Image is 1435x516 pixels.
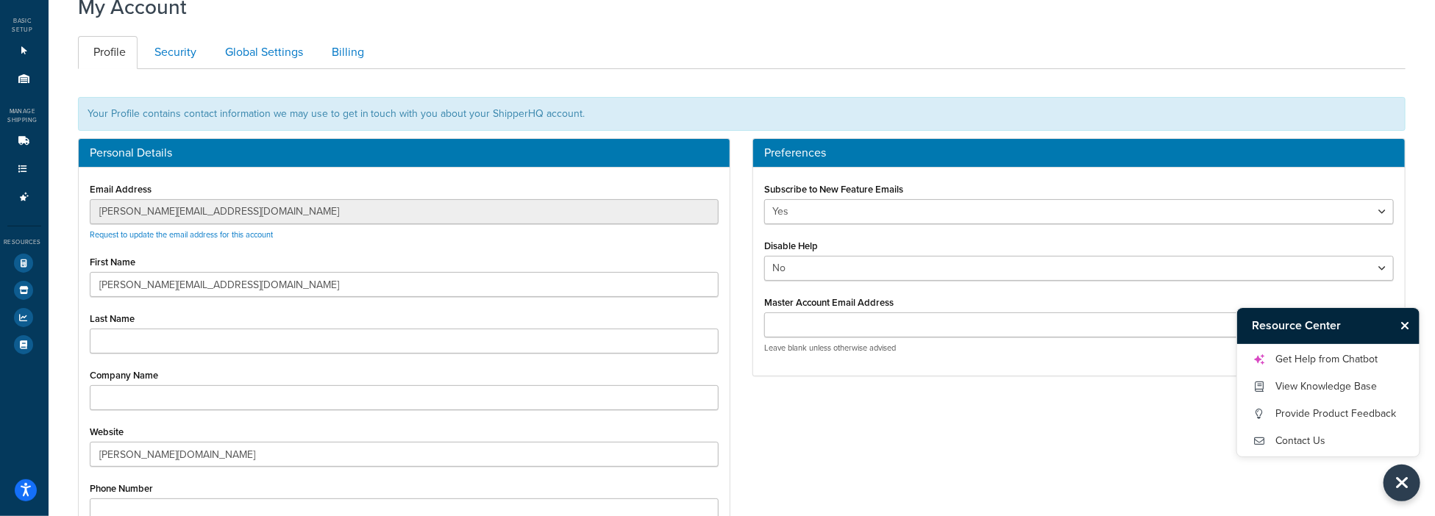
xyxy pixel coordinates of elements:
a: Profile [78,36,138,69]
label: Last Name [90,313,135,324]
button: Close Resource Center [1384,465,1420,501]
li: Analytics [7,304,41,331]
label: Phone Number [90,483,153,494]
h3: Personal Details [90,146,719,160]
a: Get Help from Chatbot [1252,348,1405,371]
a: Security [139,36,208,69]
a: View Knowledge Base [1252,375,1405,398]
label: Company Name [90,370,158,381]
li: Marketplace [7,277,41,304]
li: Help Docs [7,332,41,358]
h3: Preferences [764,146,1394,160]
li: Advanced Features [7,184,41,211]
label: Master Account Email Address [764,297,894,308]
a: Global Settings [210,36,315,69]
label: Subscribe to New Feature Emails [764,184,903,195]
h3: Resource Center [1237,308,1394,343]
li: Shipping Rules [7,156,41,183]
li: Carriers [7,128,41,155]
a: Billing [316,36,376,69]
label: First Name [90,257,135,268]
label: Website [90,426,124,437]
div: Your Profile contains contact information we may use to get in touch with you about your ShipperH... [78,97,1406,131]
li: Origins [7,65,41,93]
li: Websites [7,37,41,65]
button: Close Resource Center [1394,317,1420,334]
label: Email Address [90,184,152,195]
a: Request to update the email address for this account [90,229,273,240]
li: Test Your Rates [7,250,41,276]
a: Provide Product Feedback [1252,402,1405,426]
p: Leave blank unless otherwise advised [764,343,1394,354]
label: Disable Help [764,240,818,251]
a: Contact Us [1252,429,1405,453]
